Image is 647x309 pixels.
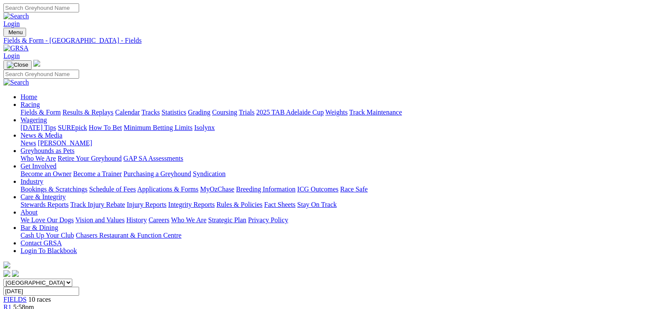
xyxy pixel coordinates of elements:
[12,270,19,277] img: twitter.svg
[21,93,37,100] a: Home
[21,216,644,224] div: About
[115,109,140,116] a: Calendar
[148,216,169,224] a: Careers
[33,60,40,67] img: logo-grsa-white.png
[21,124,644,132] div: Wagering
[21,109,644,116] div: Racing
[21,116,47,124] a: Wagering
[73,170,122,177] a: Become a Trainer
[21,201,644,209] div: Care & Integrity
[58,124,87,131] a: SUREpick
[297,201,337,208] a: Stay On Track
[7,62,28,68] img: Close
[3,70,79,79] input: Search
[89,185,136,193] a: Schedule of Fees
[3,60,32,70] button: Toggle navigation
[21,185,644,193] div: Industry
[70,201,125,208] a: Track Injury Rebate
[3,12,29,20] img: Search
[28,296,51,303] span: 10 races
[137,185,198,193] a: Applications & Forms
[124,170,191,177] a: Purchasing a Greyhound
[3,44,29,52] img: GRSA
[3,79,29,86] img: Search
[126,216,147,224] a: History
[193,170,225,177] a: Syndication
[21,139,644,147] div: News & Media
[21,193,66,200] a: Care & Integrity
[3,52,20,59] a: Login
[142,109,160,116] a: Tracks
[264,201,295,208] a: Fact Sheets
[3,37,644,44] a: Fields & Form - [GEOGRAPHIC_DATA] - Fields
[3,20,20,27] a: Login
[21,155,56,162] a: Who We Are
[127,201,166,208] a: Injury Reports
[21,132,62,139] a: News & Media
[349,109,402,116] a: Track Maintenance
[21,247,77,254] a: Login To Blackbook
[21,209,38,216] a: About
[208,216,246,224] a: Strategic Plan
[21,109,61,116] a: Fields & Form
[216,201,263,208] a: Rules & Policies
[3,262,10,268] img: logo-grsa-white.png
[21,139,36,147] a: News
[3,296,27,303] a: FIELDS
[75,216,124,224] a: Vision and Values
[21,239,62,247] a: Contact GRSA
[21,232,74,239] a: Cash Up Your Club
[239,109,254,116] a: Trials
[21,232,644,239] div: Bar & Dining
[162,109,186,116] a: Statistics
[3,287,79,296] input: Select date
[21,147,74,154] a: Greyhounds as Pets
[89,124,122,131] a: How To Bet
[297,185,338,193] a: ICG Outcomes
[124,155,183,162] a: GAP SA Assessments
[200,185,234,193] a: MyOzChase
[21,170,71,177] a: Become an Owner
[212,109,237,116] a: Coursing
[21,162,56,170] a: Get Involved
[21,216,74,224] a: We Love Our Dogs
[21,201,68,208] a: Stewards Reports
[21,155,644,162] div: Greyhounds as Pets
[62,109,113,116] a: Results & Replays
[38,139,92,147] a: [PERSON_NAME]
[21,178,43,185] a: Industry
[21,170,644,178] div: Get Involved
[188,109,210,116] a: Grading
[21,224,58,231] a: Bar & Dining
[9,29,23,35] span: Menu
[21,124,56,131] a: [DATE] Tips
[3,270,10,277] img: facebook.svg
[171,216,207,224] a: Who We Are
[236,185,295,193] a: Breeding Information
[168,201,215,208] a: Integrity Reports
[3,28,26,37] button: Toggle navigation
[248,216,288,224] a: Privacy Policy
[325,109,348,116] a: Weights
[21,101,40,108] a: Racing
[3,3,79,12] input: Search
[256,109,324,116] a: 2025 TAB Adelaide Cup
[76,232,181,239] a: Chasers Restaurant & Function Centre
[340,185,367,193] a: Race Safe
[194,124,215,131] a: Isolynx
[124,124,192,131] a: Minimum Betting Limits
[21,185,87,193] a: Bookings & Scratchings
[58,155,122,162] a: Retire Your Greyhound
